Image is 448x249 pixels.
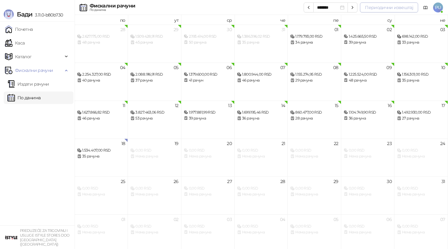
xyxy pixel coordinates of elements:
div: 45 рачуна [130,40,178,45]
div: 48 рачуна [344,78,392,83]
div: 12 [175,103,179,108]
div: 1.627.866,82 RSD [77,110,125,115]
th: не [394,15,448,25]
td: 2025-08-12 [128,101,181,139]
div: Нема рачуна [397,153,445,159]
div: 22 [334,141,338,146]
div: 30 [387,179,392,184]
small: PREDUZEĆE ZA TRGOVINU I USLUGE ISTYLE STORES DOO [GEOGRAPHIC_DATA] ([GEOGRAPHIC_DATA]) [20,228,70,247]
div: 29 [334,179,338,184]
td: 2025-08-09 [341,63,394,101]
td: 2025-08-26 [128,176,181,214]
div: 1.534.407,00 RSD [77,148,125,153]
div: 20 [227,141,232,146]
div: Нема рачуна [77,191,125,197]
div: 21 [282,141,285,146]
div: 0,00 RSD [130,148,178,153]
div: 1.492.930,00 RSD [397,110,445,115]
div: 1.379.600,00 RSD [184,72,232,78]
th: су [341,15,394,25]
div: 0,00 RSD [237,148,285,153]
div: 36 рачуна [344,115,392,121]
td: 2025-07-28 [75,25,128,63]
div: 39 рачуна [344,40,392,45]
div: 2.088.916,91 RSD [130,72,178,78]
th: ср [181,15,235,25]
a: По данима [7,92,40,104]
td: 2025-08-08 [288,63,341,101]
div: 10 [441,65,445,70]
div: 19 [175,141,179,146]
div: 0,00 RSD [130,223,178,229]
div: 06 [226,65,232,70]
div: 2.627.175,00 RSD [77,34,125,40]
div: 698.142,00 RSD [397,34,445,40]
img: Logo [4,9,14,19]
a: Документација [421,2,431,12]
div: Нема рачуна [130,153,178,159]
div: 24 [440,141,445,146]
div: 3.827.463,06 RSD [130,110,178,115]
div: 1.386.396,02 RSD [237,34,285,40]
td: 2025-08-23 [341,139,394,176]
div: Нема рачуна [397,229,445,235]
div: 0,00 RSD [237,223,285,229]
img: 64x64-companyLogo-77b92cf4-9946-4f36-9751-bf7bb5fd2c7d.png [5,231,17,244]
div: 04 [120,65,125,70]
td: 2025-08-07 [235,63,288,101]
button: Периодични извештај [360,2,418,12]
div: 35 рачуна [397,78,445,83]
div: 2.254.327,00 RSD [77,72,125,78]
td: 2025-07-29 [128,25,181,63]
div: 35 рачуна [237,40,285,45]
td: 2025-08-17 [394,101,448,139]
div: 02 [387,27,392,32]
div: 28 [280,179,285,184]
td: 2025-08-13 [181,101,235,139]
div: 27 [227,179,232,184]
td: 2025-08-31 [394,176,448,214]
div: Нема рачуна [344,153,392,159]
div: 0,00 RSD [290,223,338,229]
div: 05 [334,217,338,222]
div: 02 [174,217,179,222]
div: 48 рачуна [77,40,125,45]
div: Нема рачуна [397,191,445,197]
span: PU [433,2,443,12]
a: Почетна [5,23,33,35]
div: 1.104.749,90 RSD [344,110,392,115]
div: 13 [228,103,232,108]
div: 01 [334,27,338,32]
div: 40 рачуна [77,78,125,83]
div: 860.477,00 RSD [290,110,338,115]
div: 36 рачуна [237,115,285,121]
div: 1.977.881,99 RSD [184,110,232,115]
td: 2025-08-18 [75,139,128,176]
div: 25 [121,179,125,184]
div: 09 [386,65,392,70]
div: 0,00 RSD [184,148,232,153]
div: 01 [121,217,125,222]
div: 18 [121,141,125,146]
div: Фискални рачуни [90,3,135,8]
div: 08 [333,65,338,70]
div: 11 [123,103,125,108]
div: 53 рачуна [130,115,178,121]
th: пе [288,15,341,25]
div: 46 рачуна [77,115,125,121]
div: 46 рачуна [237,78,285,83]
div: Нема рачуна [77,229,125,235]
td: 2025-08-11 [75,101,128,139]
div: 0,00 RSD [77,223,125,229]
div: 03 [227,217,232,222]
div: 31 [441,179,445,184]
div: 27 рачуна [397,115,445,121]
div: 17 [441,103,445,108]
div: 1.156.301,00 RSD [397,72,445,78]
td: 2025-08-28 [235,176,288,214]
td: 2025-07-30 [181,25,235,63]
span: 3.11.0-b80b730 [32,12,63,18]
div: 0,00 RSD [184,186,232,191]
td: 2025-08-01 [288,25,341,63]
td: 2025-08-24 [394,139,448,176]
